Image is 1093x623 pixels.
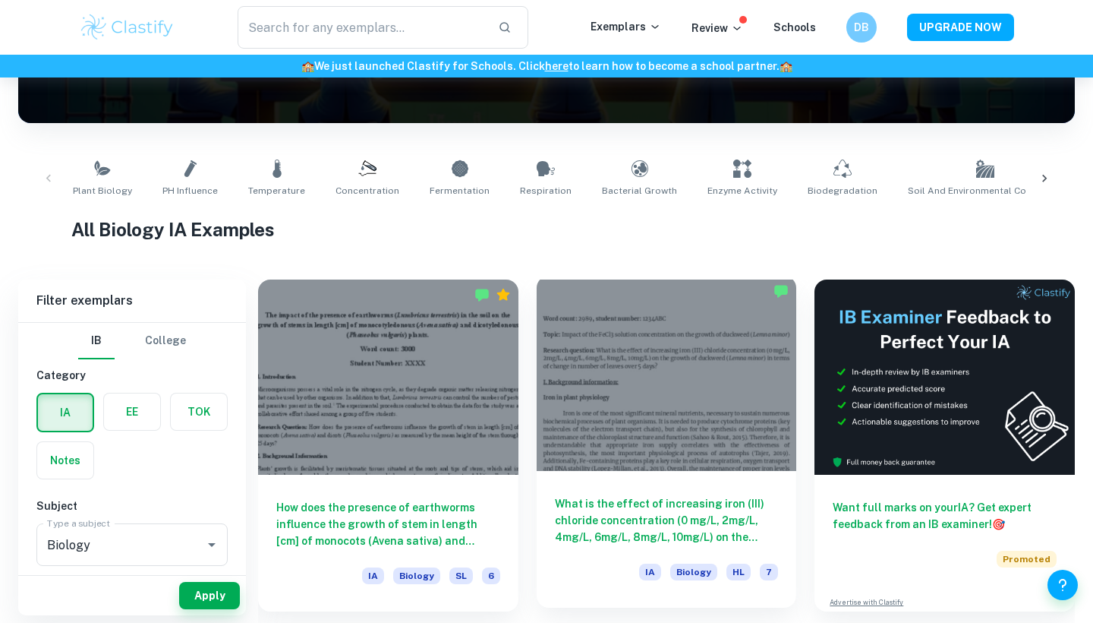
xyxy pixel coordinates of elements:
[691,20,743,36] p: Review
[907,14,1014,41] button: UPGRADE NOW
[846,12,877,43] button: DB
[78,323,186,359] div: Filter type choice
[707,184,777,198] span: Enzyme Activity
[36,498,228,514] h6: Subject
[853,19,871,36] h6: DB
[545,60,569,72] a: here
[773,283,789,299] img: Marked
[171,394,227,430] button: TOK
[78,323,115,359] button: IB
[808,184,877,198] span: Biodegradation
[104,394,160,430] button: EE
[37,442,93,479] button: Notes
[248,184,305,198] span: Temperature
[670,564,717,580] span: Biology
[814,280,1075,475] img: Thumbnail
[602,184,677,198] span: Bacterial Growth
[201,534,222,555] button: Open
[38,394,93,431] button: IA
[591,18,661,35] p: Exemplars
[47,517,110,530] label: Type a subject
[830,597,903,608] a: Advertise with Clastify
[726,564,751,580] span: HL
[393,568,440,584] span: Biology
[992,518,1005,530] span: 🎯
[430,184,490,198] span: Fermentation
[258,280,518,612] a: How does the presence of earthworms influence the growth of stem in length [cm] of monocots (Aven...
[162,184,218,198] span: pH Influence
[1047,570,1078,600] button: Help and Feedback
[760,564,778,580] span: 7
[474,287,490,302] img: Marked
[908,184,1063,198] span: Soil and Environmental Conditions
[555,495,779,546] h6: What is the effect of increasing iron (III) chloride concentration (0 mg/L, 2mg/L, 4mg/L, 6mg/L, ...
[301,60,314,72] span: 🏫
[179,582,240,609] button: Apply
[79,12,175,43] img: Clastify logo
[362,568,384,584] span: IA
[773,21,816,33] a: Schools
[145,323,186,359] button: College
[496,287,511,302] div: Premium
[335,184,399,198] span: Concentration
[18,280,246,322] h6: Filter exemplars
[3,58,1090,74] h6: We just launched Clastify for Schools. Click to learn how to become a school partner.
[482,568,500,584] span: 6
[449,568,473,584] span: SL
[276,499,500,549] h6: How does the presence of earthworms influence the growth of stem in length [cm] of monocots (Aven...
[639,564,661,580] span: IA
[997,551,1057,568] span: Promoted
[814,280,1075,612] a: Want full marks on yourIA? Get expert feedback from an IB examiner!PromotedAdvertise with Clastify
[537,280,797,612] a: What is the effect of increasing iron (III) chloride concentration (0 mg/L, 2mg/L, 4mg/L, 6mg/L, ...
[36,367,228,384] h6: Category
[71,216,1022,243] h1: All Biology IA Examples
[73,184,132,198] span: Plant Biology
[520,184,572,198] span: Respiration
[238,6,486,49] input: Search for any exemplars...
[780,60,792,72] span: 🏫
[833,499,1057,533] h6: Want full marks on your IA ? Get expert feedback from an IB examiner!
